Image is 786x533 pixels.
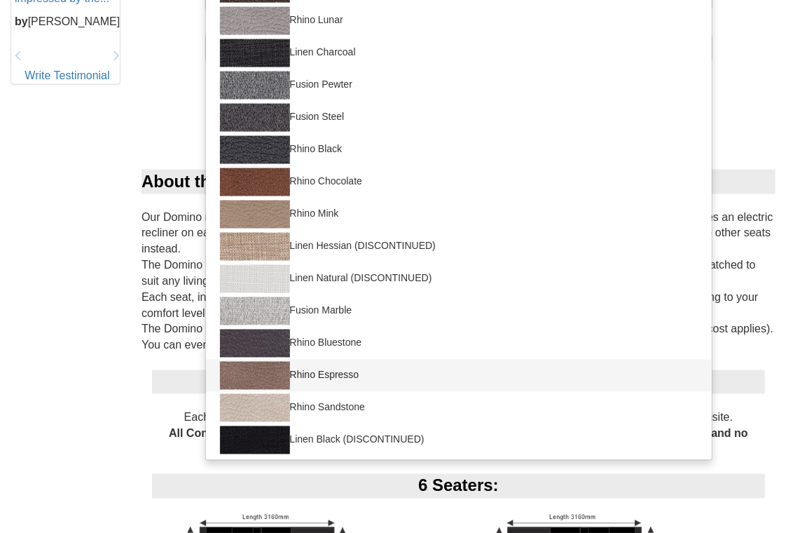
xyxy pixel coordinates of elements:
[220,39,290,67] img: Linen Charcoal
[206,69,712,102] a: Fusion Pewter
[220,330,290,358] img: Rhino Bluestone
[220,201,290,229] img: Rhino Mink
[220,168,290,196] img: Rhino Chocolate
[220,233,290,261] img: Linen Hessian (DISCONTINUED)
[220,7,290,35] img: Rhino Lunar
[25,69,109,81] a: Write Testimonial
[206,5,712,37] a: Rhino Lunar
[169,428,748,456] b: All Configurations above can be customized with more or less seats, end recliner instead of a cha...
[220,362,290,390] img: Rhino Espresso
[152,474,765,498] div: 6 Seaters:
[220,426,290,454] img: Linen Black (DISCONTINUED)
[206,263,712,295] a: Linen Natural (DISCONTINUED)
[142,170,775,194] div: About the Domino Medium Corner Modular Lounge:
[220,136,290,164] img: Rhino Black
[220,104,290,132] img: Fusion Steel
[206,392,712,424] a: Rhino Sandstone
[206,198,712,231] a: Rhino Mink
[152,370,765,394] div: Configurations:
[220,394,290,422] img: Rhino Sandstone
[220,297,290,325] img: Fusion Marble
[206,231,712,263] a: Linen Hessian (DISCONTINUED)
[15,16,28,28] b: by
[206,102,712,134] a: Fusion Steel
[206,424,712,457] a: Linen Black (DISCONTINUED)
[206,134,712,166] a: Rhino Black
[206,37,712,69] a: Linen Charcoal
[15,15,120,31] p: [PERSON_NAME]
[220,72,290,100] img: Fusion Pewter
[206,328,712,360] a: Rhino Bluestone
[206,166,712,198] a: Rhino Chocolate
[206,360,712,392] a: Rhino Espresso
[206,295,712,328] a: Fusion Marble
[220,265,290,293] img: Linen Natural (DISCONTINUED)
